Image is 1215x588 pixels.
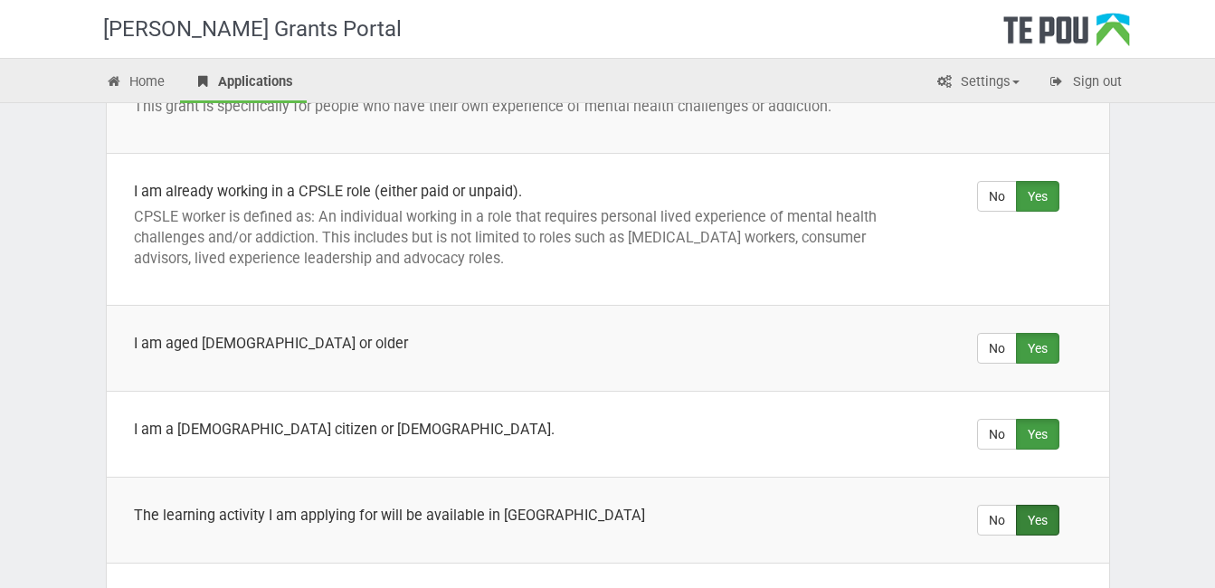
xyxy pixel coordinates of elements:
p: CPSLE worker is defined as: An individual working in a role that requires personal lived experien... [134,206,901,269]
div: I am already working in a CPSLE role (either paid or unpaid). [134,181,901,202]
div: I am a [DEMOGRAPHIC_DATA] citizen or [DEMOGRAPHIC_DATA]. [134,419,901,440]
label: Yes [1016,333,1059,364]
label: Yes [1016,419,1059,450]
a: Home [92,63,179,103]
div: Te Pou Logo [1003,13,1130,58]
div: The learning activity I am applying for will be available in [GEOGRAPHIC_DATA] [134,505,901,526]
div: I am aged [DEMOGRAPHIC_DATA] or older [134,333,901,354]
a: Sign out [1035,63,1135,103]
label: No [977,181,1017,212]
p: This grant is specifically for people who have their own experience of mental health challenges o... [134,96,901,117]
label: No [977,419,1017,450]
label: Yes [1016,181,1059,212]
a: Applications [180,63,307,103]
label: Yes [1016,505,1059,536]
label: No [977,333,1017,364]
a: Settings [923,63,1033,103]
label: No [977,505,1017,536]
